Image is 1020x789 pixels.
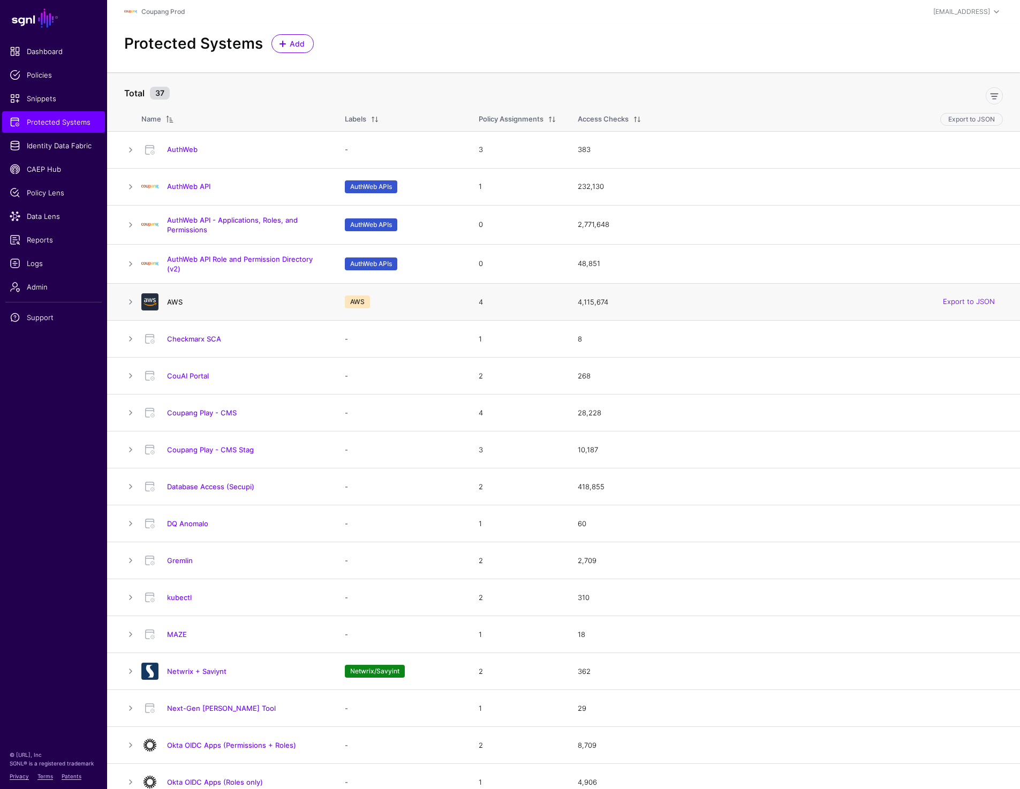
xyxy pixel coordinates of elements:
a: Admin [2,276,105,298]
span: Dashboard [10,46,97,57]
div: [EMAIL_ADDRESS] [933,7,990,17]
a: Database Access (Secupi) [167,482,254,491]
span: Logs [10,258,97,269]
td: 3 [468,131,567,168]
a: Terms [37,773,53,779]
a: AuthWeb API [167,182,210,191]
a: Data Lens [2,206,105,227]
a: Reports [2,229,105,251]
span: Netwrix/Savyint [345,665,405,678]
a: Okta OIDC Apps (Roles only) [167,778,263,786]
div: 10,187 [578,445,1003,456]
span: AuthWeb APIs [345,257,397,270]
a: Gremlin [167,556,193,565]
a: AuthWeb API Role and Permission Directory (v2) [167,255,313,273]
img: svg+xml;base64,PHN2ZyBpZD0iTG9nbyIgeG1sbnM9Imh0dHA6Ly93d3cudzMub3JnLzIwMDAvc3ZnIiB3aWR0aD0iMTIxLj... [141,178,158,195]
td: 4 [468,394,567,431]
img: svg+xml;base64,PHN2ZyBpZD0iTG9nbyIgeG1sbnM9Imh0dHA6Ly93d3cudzMub3JnLzIwMDAvc3ZnIiB3aWR0aD0iMTIxLj... [124,5,137,18]
p: © [URL], Inc [10,750,97,759]
span: CAEP Hub [10,164,97,175]
div: 18 [578,629,1003,640]
td: 2 [468,542,567,579]
div: 362 [578,666,1003,677]
a: SGNL [6,6,101,30]
a: Policy Lens [2,182,105,203]
img: svg+xml;base64,PHN2ZyB3aWR0aD0iNjQiIGhlaWdodD0iNjQiIHZpZXdCb3g9IjAgMCA2NCA2NCIgZmlsbD0ibm9uZSIgeG... [141,737,158,754]
a: CouAI Portal [167,371,209,380]
div: 310 [578,593,1003,603]
span: Add [289,38,306,49]
a: Next-Gen [PERSON_NAME] Tool [167,704,276,712]
a: DQ Anomalo [167,519,208,528]
span: Data Lens [10,211,97,222]
td: 0 [468,244,567,283]
div: 28,228 [578,408,1003,419]
div: 48,851 [578,259,1003,269]
a: Privacy [10,773,29,779]
a: Dashboard [2,41,105,62]
a: kubectl [167,593,192,602]
td: 4 [468,284,567,321]
span: AWS [345,295,370,308]
td: - [334,394,468,431]
td: 1 [468,168,567,205]
td: - [334,468,468,505]
span: Policies [10,70,97,80]
td: - [334,616,468,653]
span: Snippets [10,93,97,104]
div: 29 [578,703,1003,714]
td: - [334,505,468,542]
div: 383 [578,145,1003,155]
div: 4,906 [578,777,1003,788]
span: Identity Data Fabric [10,140,97,151]
a: MAZE [167,630,187,639]
strong: Total [124,88,145,98]
td: 3 [468,431,567,468]
h2: Protected Systems [124,35,263,53]
img: svg+xml;base64,PD94bWwgdmVyc2lvbj0iMS4wIiBlbmNvZGluZz0idXRmLTgiPz4KPCEtLSBHZW5lcmF0b3I6IEFkb2JlIE... [141,663,158,680]
a: AuthWeb API - Applications, Roles, and Permissions [167,216,298,234]
span: Protected Systems [10,117,97,127]
div: Access Checks [578,114,629,125]
a: Snippets [2,88,105,109]
td: 2 [468,727,567,764]
td: - [334,431,468,468]
a: CAEP Hub [2,158,105,180]
div: 8,709 [578,740,1003,751]
td: - [334,542,468,579]
span: Policy Lens [10,187,97,198]
td: 2 [468,358,567,394]
a: Checkmarx SCA [167,335,221,343]
div: 2,709 [578,556,1003,566]
td: - [334,727,468,764]
div: 4,115,674 [578,297,1003,308]
a: Logs [2,253,105,274]
span: Reports [10,234,97,245]
td: - [334,321,468,358]
td: - [334,690,468,727]
a: Identity Data Fabric [2,135,105,156]
a: AWS [167,298,183,306]
td: 1 [468,616,567,653]
a: Okta OIDC Apps (Permissions + Roles) [167,741,296,749]
td: - [334,131,468,168]
div: 418,855 [578,482,1003,492]
a: Add [271,34,314,53]
img: svg+xml;base64,PD94bWwgdmVyc2lvbj0iMS4wIiBlbmNvZGluZz0iVVRGLTgiIHN0YW5kYWxvbmU9Im5vIj8+CjwhLS0gQ3... [141,255,158,272]
div: Labels [345,114,366,125]
div: 2,771,648 [578,219,1003,230]
a: Coupang Play - CMS Stag [167,445,254,454]
span: AuthWeb APIs [345,218,397,231]
span: Support [10,312,97,323]
img: svg+xml;base64,PD94bWwgdmVyc2lvbj0iMS4wIiBlbmNvZGluZz0iVVRGLTgiIHN0YW5kYWxvbmU9Im5vIj8+CjwhLS0gQ3... [141,216,158,233]
td: - [334,579,468,616]
div: 60 [578,519,1003,529]
div: 268 [578,371,1003,382]
span: AuthWeb APIs [345,180,397,193]
td: 2 [468,579,567,616]
a: AuthWeb [167,145,198,154]
a: Coupang Play - CMS [167,408,237,417]
td: 1 [468,690,567,727]
a: Netwrix + Saviynt [167,667,226,676]
img: svg+xml;base64,PHN2ZyB3aWR0aD0iNjQiIGhlaWdodD0iNjQiIHZpZXdCb3g9IjAgMCA2NCA2NCIgZmlsbD0ibm9uZSIgeG... [141,293,158,310]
